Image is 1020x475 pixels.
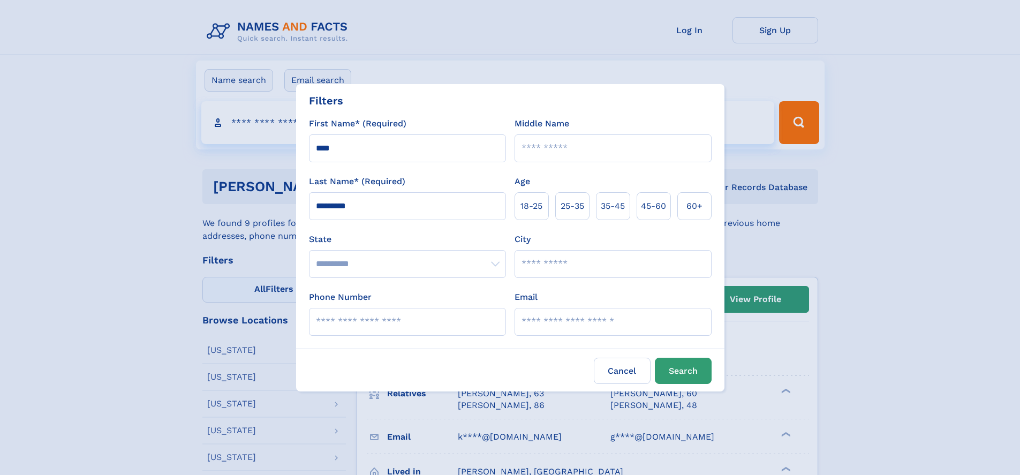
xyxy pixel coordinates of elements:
div: Filters [309,93,343,109]
span: 18‑25 [520,200,542,213]
label: Phone Number [309,291,372,304]
label: Last Name* (Required) [309,175,405,188]
span: 45‑60 [641,200,666,213]
label: State [309,233,506,246]
label: Email [515,291,538,304]
label: Cancel [594,358,651,384]
label: Middle Name [515,117,569,130]
button: Search [655,358,712,384]
span: 60+ [686,200,702,213]
label: Age [515,175,530,188]
label: City [515,233,531,246]
span: 35‑45 [601,200,625,213]
span: 25‑35 [561,200,584,213]
label: First Name* (Required) [309,117,406,130]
